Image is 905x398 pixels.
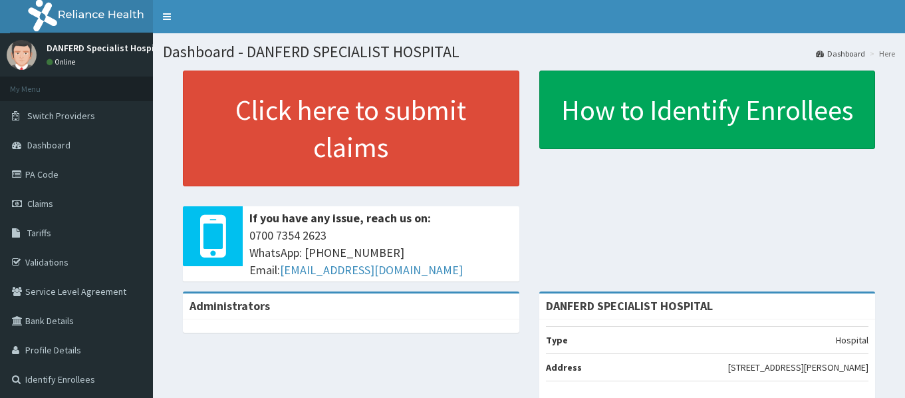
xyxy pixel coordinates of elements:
span: Dashboard [27,139,70,151]
a: Click here to submit claims [183,71,519,186]
span: Claims [27,198,53,210]
b: Administrators [190,298,270,313]
p: Hospital [836,333,868,347]
span: Switch Providers [27,110,95,122]
h1: Dashboard - DANFERD SPECIALIST HOSPITAL [163,43,895,61]
a: How to Identify Enrollees [539,71,876,149]
a: [EMAIL_ADDRESS][DOMAIN_NAME] [280,262,463,278]
a: Online [47,57,78,67]
li: Here [866,48,895,59]
b: Address [546,361,582,373]
img: User Image [7,40,37,70]
p: [STREET_ADDRESS][PERSON_NAME] [728,361,868,374]
b: Type [546,334,568,346]
span: Tariffs [27,227,51,239]
a: Dashboard [816,48,865,59]
span: 0700 7354 2623 WhatsApp: [PHONE_NUMBER] Email: [249,227,513,278]
p: DANFERD Specialist Hospital [47,43,166,53]
b: If you have any issue, reach us on: [249,210,431,226]
strong: DANFERD SPECIALIST HOSPITAL [546,298,713,313]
